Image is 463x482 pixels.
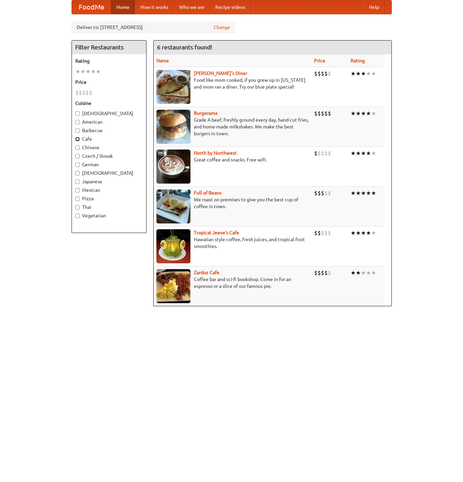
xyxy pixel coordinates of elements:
[351,189,356,197] li: ★
[371,70,376,77] li: ★
[321,110,324,117] li: $
[156,58,169,63] a: Name
[314,70,318,77] li: $
[324,229,328,237] li: $
[194,190,221,196] b: Full of Beans
[156,150,190,184] img: north.jpg
[75,161,143,168] label: German
[156,189,190,223] img: beans.jpg
[361,110,366,117] li: ★
[75,145,80,150] input: Chinese
[86,89,89,96] li: $
[80,68,86,75] li: ★
[371,229,376,237] li: ★
[324,110,328,117] li: $
[75,212,143,219] label: Vegetarian
[156,269,190,303] img: zardoz.jpg
[314,189,318,197] li: $
[318,150,321,157] li: $
[351,229,356,237] li: ★
[156,196,309,210] p: We roast on premises to give you the best cup of coffee in town.
[157,44,212,50] ng-pluralize: 6 restaurants found!
[91,68,96,75] li: ★
[210,0,251,14] a: Recipe videos
[194,110,217,116] a: Burgerama
[361,70,366,77] li: ★
[371,269,376,277] li: ★
[75,111,80,116] input: [DEMOGRAPHIC_DATA]
[156,70,190,104] img: sallys.jpg
[318,70,321,77] li: $
[72,21,235,33] div: Deliver to: [STREET_ADDRESS]
[156,156,309,163] p: Great coffee and snacks. Free wifi.
[75,170,143,176] label: [DEMOGRAPHIC_DATA]
[156,116,309,137] p: Grade A beef, freshly ground every day, hand-cut fries, and home-made milkshakes. We make the bes...
[351,150,356,157] li: ★
[194,270,219,275] a: Zardoz Cafe
[156,77,309,90] p: Food like mom cooked, if you grew up in [US_STATE] and mom ran a diner. Try our blue plate special!
[328,150,331,157] li: $
[321,269,324,277] li: $
[75,197,80,201] input: Pizza
[361,269,366,277] li: ★
[356,229,361,237] li: ★
[75,178,143,185] label: Japanese
[75,127,143,134] label: Barbecue
[356,150,361,157] li: ★
[371,110,376,117] li: ★
[314,110,318,117] li: $
[361,150,366,157] li: ★
[75,188,80,192] input: Mexican
[364,0,385,14] a: Help
[314,229,318,237] li: $
[361,189,366,197] li: ★
[82,89,86,96] li: $
[75,187,143,193] label: Mexican
[314,269,318,277] li: $
[194,230,239,235] a: Tropical Jeeve's Cafe
[156,110,190,144] img: burgerama.jpg
[321,189,324,197] li: $
[75,204,143,211] label: Thai
[86,68,91,75] li: ★
[366,189,371,197] li: ★
[328,189,331,197] li: $
[361,229,366,237] li: ★
[75,144,143,151] label: Chinese
[79,89,82,96] li: $
[321,229,324,237] li: $
[324,269,328,277] li: $
[75,195,143,202] label: Pizza
[75,120,80,124] input: American
[366,110,371,117] li: ★
[156,276,309,290] p: Coffee bar and sci-fi bookshop. Come in for an espresso or a slice of our famous pie.
[371,189,376,197] li: ★
[89,89,92,96] li: $
[328,269,331,277] li: $
[328,229,331,237] li: $
[194,71,247,76] b: [PERSON_NAME]'s Diner
[75,68,80,75] li: ★
[356,70,361,77] li: ★
[75,119,143,125] label: American
[314,150,318,157] li: $
[75,180,80,184] input: Japanese
[366,229,371,237] li: ★
[356,110,361,117] li: ★
[321,150,324,157] li: $
[174,0,210,14] a: Who we are
[214,24,230,31] a: Change
[75,110,143,117] label: [DEMOGRAPHIC_DATA]
[366,269,371,277] li: ★
[72,41,146,54] h4: Filter Restaurants
[75,58,143,64] h5: Rating
[356,189,361,197] li: ★
[324,189,328,197] li: $
[156,229,190,263] img: jeeves.jpg
[371,150,376,157] li: ★
[324,70,328,77] li: $
[324,150,328,157] li: $
[72,0,111,14] a: FoodMe
[75,137,80,141] input: Cafe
